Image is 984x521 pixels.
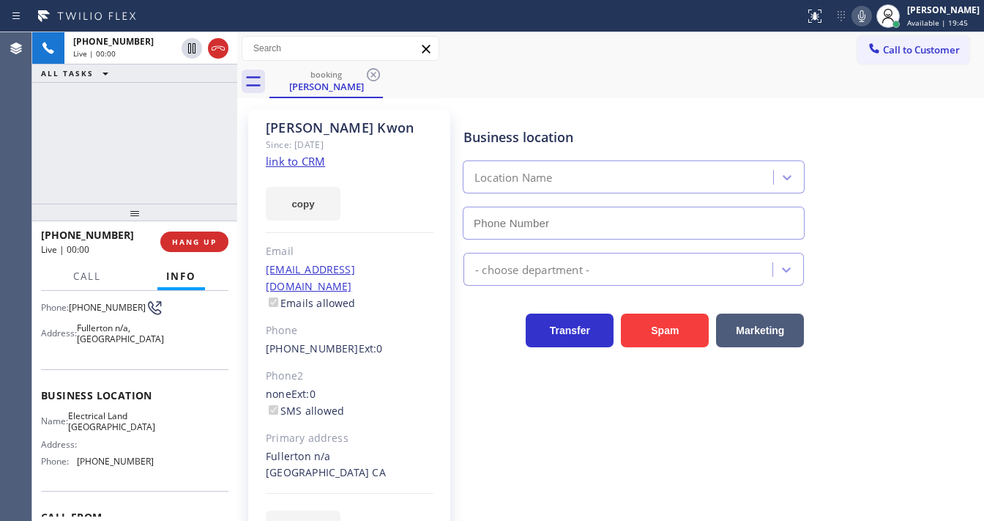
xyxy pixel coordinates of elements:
span: [PHONE_NUMBER] [69,302,146,313]
button: Call to Customer [857,36,969,64]
button: Marketing [716,314,804,347]
button: Hold Customer [182,38,202,59]
span: HANG UP [172,237,217,247]
button: HANG UP [160,232,228,252]
span: [PHONE_NUMBER] [73,35,154,48]
span: Call [73,270,101,283]
button: Mute [851,6,872,26]
span: Ext: 0 [359,341,383,355]
button: Info [157,262,205,291]
span: Business location [41,388,228,402]
div: Primary address [266,430,433,447]
span: Ext: 0 [291,387,316,401]
div: Daniel Kwon [271,65,381,97]
button: Hang up [208,38,228,59]
div: [PERSON_NAME] [271,80,381,93]
button: Transfer [526,314,614,347]
span: Address: [41,439,80,450]
input: Phone Number [463,207,805,240]
a: [PHONE_NUMBER] [266,341,359,355]
span: [PHONE_NUMBER] [41,228,134,242]
input: Emails allowed [269,298,278,307]
input: Search [242,37,439,60]
button: Spam [621,314,709,347]
span: Electrical Land [GEOGRAPHIC_DATA] [68,410,155,433]
input: SMS allowed [269,405,278,415]
span: ALL TASKS [41,68,94,78]
span: Phone: [41,456,77,467]
span: Fullerton n/a, [GEOGRAPHIC_DATA] [77,322,164,345]
span: [PHONE_NUMBER] [77,456,154,467]
label: SMS allowed [266,404,344,418]
a: [EMAIL_ADDRESS][DOMAIN_NAME] [266,262,355,293]
a: link to CRM [266,154,325,169]
button: copy [266,187,340,221]
div: Location Name [474,169,553,186]
div: none [266,386,433,420]
div: Business location [463,128,804,147]
span: Live | 00:00 [41,243,89,256]
div: [PERSON_NAME] Kwon [266,119,433,136]
div: Since: [DATE] [266,136,433,153]
span: Available | 19:45 [907,18,968,28]
span: Call to Customer [883,43,960,56]
span: Live | 00:00 [73,48,116,59]
button: ALL TASKS [32,64,123,82]
div: Phone [266,322,433,339]
span: Address: [41,328,77,339]
label: Emails allowed [266,296,356,310]
span: Info [166,270,196,283]
div: [PERSON_NAME] [907,4,980,16]
div: - choose department - [475,261,589,278]
div: booking [271,69,381,80]
div: Email [266,243,433,260]
span: Name: [41,415,68,426]
div: Fullerton n/a [GEOGRAPHIC_DATA] CA [266,448,433,482]
div: Phone2 [266,368,433,385]
button: Call [64,262,110,291]
span: Phone: [41,302,69,313]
